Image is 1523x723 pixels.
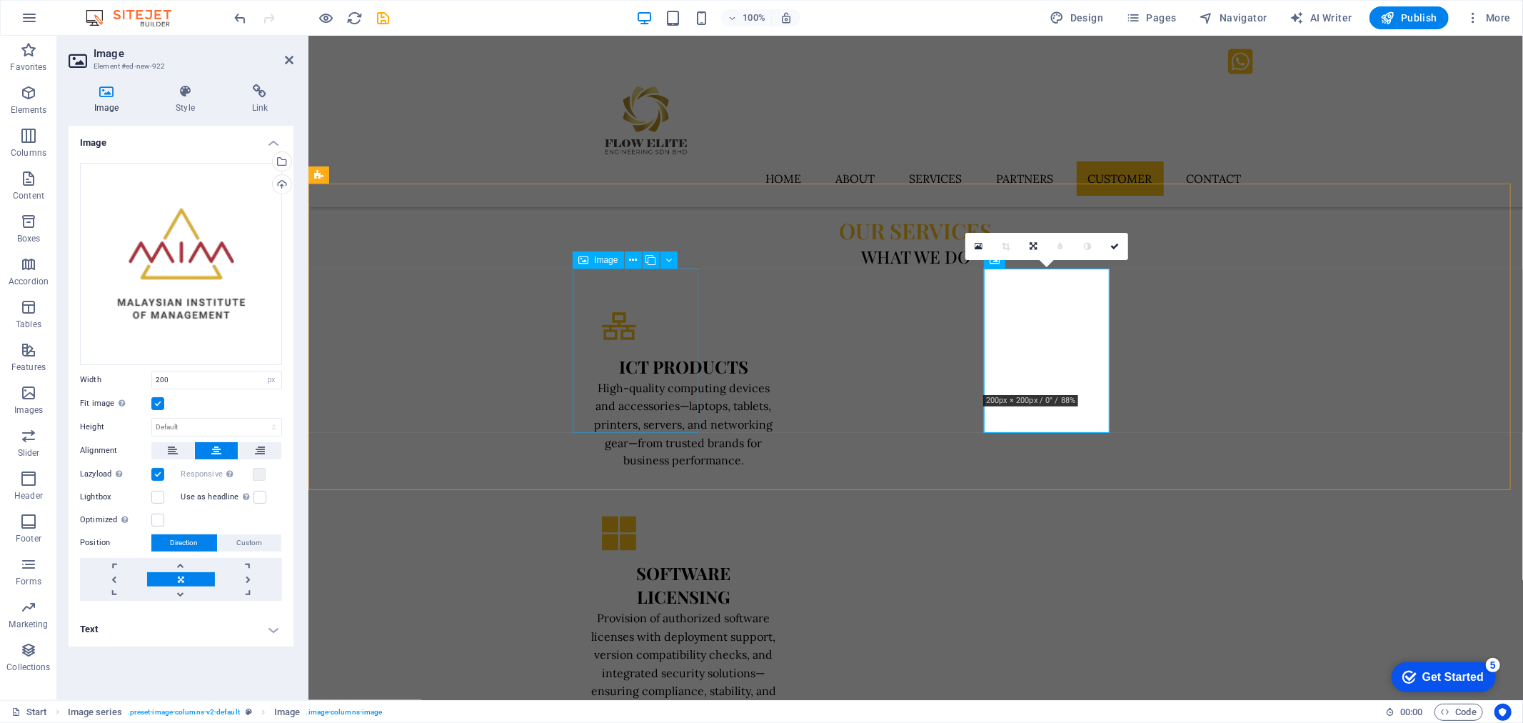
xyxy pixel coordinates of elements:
[274,704,300,721] span: Click to select. Double-click to edit
[1045,6,1110,29] div: Design (Ctrl+Alt+Y)
[94,47,293,60] h2: Image
[376,10,392,26] i: Save (Ctrl+S)
[318,9,335,26] button: Click here to leave preview mode and continue editing
[306,704,382,721] span: . image-columns-image
[1400,704,1422,721] span: 00 00
[1381,11,1437,25] span: Publish
[16,319,41,330] p: Tables
[1200,11,1267,25] span: Navigator
[1494,704,1512,721] button: Usercentrics
[218,534,281,552] button: Custom
[80,442,151,459] label: Alignment
[232,9,249,26] button: undo
[10,61,46,73] p: Favorites
[1434,704,1483,721] button: Code
[80,489,151,506] label: Lightbox
[1074,233,1101,260] a: Greyscale
[233,10,249,26] i: Undo: Duplicate elements (Ctrl+Z)
[743,9,765,26] h6: 100%
[1126,11,1176,25] span: Pages
[181,466,253,483] label: Responsive
[171,534,198,552] span: Direction
[1369,6,1449,29] button: Publish
[1460,6,1517,29] button: More
[11,704,47,721] a: Click to cancel selection. Double-click to open Pages
[246,708,252,716] i: This element is a customizable preset
[780,11,793,24] i: On resize automatically adjust zoom level to fit chosen device.
[11,7,116,37] div: Get Started 5 items remaining, 0% complete
[9,619,48,630] p: Marketing
[1045,6,1110,29] button: Design
[17,233,41,244] p: Boxes
[6,662,50,673] p: Collections
[1194,6,1273,29] button: Navigator
[94,60,265,73] h3: Element #ed-new-922
[69,84,150,114] h4: Image
[68,704,383,721] nav: breadcrumb
[13,190,44,201] p: Content
[1047,233,1074,260] a: Blur
[226,84,293,114] h4: Link
[237,534,263,552] span: Custom
[80,163,282,365] div: MIM-Photoroom-kFeFA00tmVJjNK2TSLAlBA.png
[69,612,293,647] h4: Text
[82,9,189,26] img: Editor Logo
[9,276,49,287] p: Accordion
[347,10,363,26] i: Reload page
[106,3,120,17] div: 5
[992,233,1020,260] a: Crop mode
[1410,707,1412,717] span: :
[1020,233,1047,260] a: Change orientation
[80,534,151,552] label: Position
[80,466,151,483] label: Lazyload
[69,126,293,151] h4: Image
[11,104,47,116] p: Elements
[14,490,43,502] p: Header
[80,376,151,384] label: Width
[1290,11,1352,25] span: AI Writer
[1385,704,1423,721] h6: Session time
[1466,11,1511,25] span: More
[80,512,151,529] label: Optimized
[80,423,151,431] label: Height
[68,704,122,721] span: Click to select. Double-click to edit
[18,447,40,459] p: Slider
[128,704,240,721] span: . preset-image-columns-v2-default
[346,9,363,26] button: reload
[594,256,618,264] span: Image
[42,16,104,29] div: Get Started
[1441,704,1477,721] span: Code
[1120,6,1182,29] button: Pages
[80,395,151,412] label: Fit image
[16,576,41,587] p: Forms
[151,534,217,552] button: Direction
[1050,11,1104,25] span: Design
[16,533,41,544] p: Footer
[14,404,44,416] p: Images
[965,233,992,260] a: Select files from the file manager, stock photos, or upload file(s)
[375,9,392,26] button: save
[11,361,46,373] p: Features
[181,489,253,506] label: Use as headline
[11,147,46,159] p: Columns
[721,9,772,26] button: 100%
[1101,233,1128,260] a: Confirm ( Ctrl ⏎ )
[150,84,226,114] h4: Style
[1285,6,1358,29] button: AI Writer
